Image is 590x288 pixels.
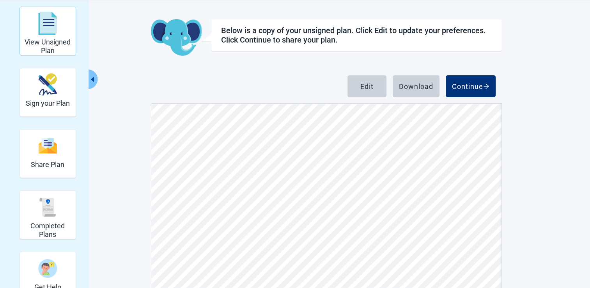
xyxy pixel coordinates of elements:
[23,222,73,238] h2: Completed Plans
[88,69,98,89] button: Collapse menu
[19,68,76,117] div: Sign your Plan
[347,75,386,97] button: Edit
[19,129,76,178] div: Share Plan
[31,160,64,169] h2: Share Plan
[446,75,496,97] button: Continue arrow-right
[38,137,57,154] img: svg%3e
[221,26,492,44] div: Below is a copy of your unsigned plan. Click Edit to update your preferences. Click Continue to s...
[38,73,57,96] img: make_plan_official-CpYJDfBD.svg
[19,190,76,239] div: Completed Plans
[483,83,489,89] span: arrow-right
[399,82,433,90] div: Download
[38,198,57,217] img: svg%3e
[452,82,489,90] div: Continue
[38,259,57,278] img: person-question-x68TBcxA.svg
[26,99,70,108] h2: Sign your Plan
[38,12,57,35] img: svg%3e
[393,75,439,97] button: Download
[360,82,374,90] div: Edit
[89,76,96,83] span: caret-left
[23,38,73,55] h2: View Unsigned Plan
[19,7,76,55] div: View Unsigned Plan
[151,19,202,57] img: Koda Elephant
